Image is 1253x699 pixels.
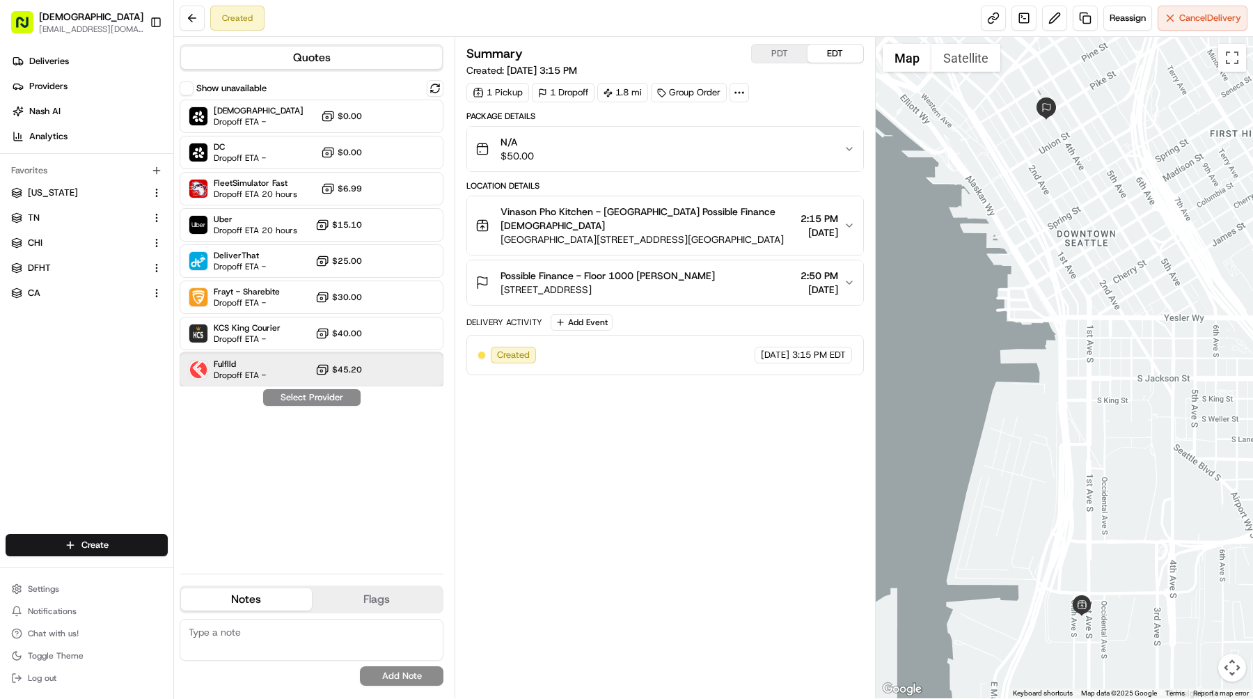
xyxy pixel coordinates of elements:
div: 1.8 mi [597,83,648,102]
span: $40.00 [332,328,362,339]
a: CHI [11,237,145,249]
span: Dropoff ETA - [214,116,304,127]
button: Notes [181,588,312,611]
h3: Summary [466,47,523,60]
span: Possible Finance - Floor 1000 [PERSON_NAME] [501,269,715,283]
div: 💻 [118,275,129,286]
span: KCS King Courier [214,322,281,333]
a: 📗Knowledge Base [8,268,112,293]
button: Map camera controls [1218,654,1246,682]
span: CA [28,287,40,299]
button: $0.00 [321,109,362,123]
span: Dropoff ETA 20 hours [214,189,297,200]
span: Toggle Theme [28,650,84,661]
img: FleetSimulator Fast [189,180,207,198]
img: Frayt - Sharebite [189,288,207,306]
img: Internal [189,107,207,125]
img: DeliverThat [189,252,207,270]
span: $15.10 [332,219,362,230]
span: [DATE] [125,216,154,227]
span: Dropoff ETA - [214,261,266,272]
img: Klarizel Pensader [14,203,36,225]
button: Possible Finance - Floor 1000 [PERSON_NAME][STREET_ADDRESS]2:50 PM[DATE] [467,260,863,305]
button: $40.00 [315,327,362,340]
span: Dropoff ETA - [214,297,280,308]
div: Group Order [651,83,727,102]
span: $45.20 [332,364,362,375]
button: Log out [6,668,168,688]
img: Nash [14,14,42,42]
span: Deliveries [29,55,69,68]
button: [US_STATE] [6,182,168,204]
div: 1 Dropoff [532,83,594,102]
button: $0.00 [321,146,362,159]
div: 📗 [14,275,25,286]
span: [DATE] [801,283,838,297]
button: CancelDelivery [1158,6,1247,31]
span: Log out [28,673,56,684]
span: $6.99 [338,183,362,194]
span: [DEMOGRAPHIC_DATA] [39,10,143,24]
div: Location Details [466,180,864,191]
div: Delivery Activity [466,317,542,328]
span: CHI [28,237,42,249]
span: $0.00 [338,147,362,158]
span: DC [214,141,266,152]
input: Clear [36,90,230,104]
span: Frayt - Sharebite [214,286,280,297]
span: Dropoff ETA - [214,370,266,381]
span: Providers [29,80,68,93]
span: N/A [501,135,534,149]
a: Analytics [6,125,173,148]
button: Flags [312,588,443,611]
button: $45.20 [315,363,362,377]
span: 2:15 PM [801,212,838,226]
p: Welcome 👋 [14,56,253,78]
button: Show satellite imagery [931,44,1000,72]
img: Fulflld [189,361,207,379]
span: Created [497,349,530,361]
span: 2:50 PM [801,269,838,283]
span: Pylon [139,308,168,318]
img: Google [879,680,925,698]
span: [GEOGRAPHIC_DATA][STREET_ADDRESS][GEOGRAPHIC_DATA] [501,233,795,246]
img: Sharebite (Onfleet) [189,143,207,162]
button: Toggle fullscreen view [1218,44,1246,72]
span: Notifications [28,606,77,617]
div: 1 Pickup [466,83,529,102]
span: [DEMOGRAPHIC_DATA] [214,105,304,116]
button: [EMAIL_ADDRESS][DOMAIN_NAME] [39,24,143,35]
span: Cancel Delivery [1179,12,1241,24]
span: Created: [466,63,577,77]
span: Dropoff ETA 20 hours [214,225,297,236]
label: Show unavailable [196,82,267,95]
span: DFHT [28,262,51,274]
span: [DATE] 3:15 PM [507,64,577,77]
img: KCS King Courier [189,324,207,343]
a: Deliveries [6,50,173,72]
a: Nash AI [6,100,173,123]
button: Chat with us! [6,624,168,643]
span: Nash AI [29,105,61,118]
img: Uber [189,216,207,234]
button: Notifications [6,602,168,621]
div: We're available if you need us! [63,147,191,158]
button: $6.99 [321,182,362,196]
span: Chat with us! [28,628,79,639]
span: Create [81,539,109,551]
button: Toggle Theme [6,646,168,666]
span: $30.00 [332,292,362,303]
button: CHI [6,232,168,254]
a: Powered byPylon [98,307,168,318]
span: $0.00 [338,111,362,122]
button: Show street map [883,44,931,72]
img: 1724597045416-56b7ee45-8013-43a0-a6f9-03cb97ddad50 [29,133,54,158]
button: Keyboard shortcuts [1013,689,1073,698]
button: TN [6,207,168,229]
span: Dropoff ETA - [214,152,266,164]
button: $30.00 [315,290,362,304]
button: DFHT [6,257,168,279]
button: EDT [807,45,863,63]
a: Open this area in Google Maps (opens a new window) [879,680,925,698]
button: Vinason Pho Kitchen - [GEOGRAPHIC_DATA] Possible Finance [DEMOGRAPHIC_DATA][GEOGRAPHIC_DATA][STRE... [467,196,863,255]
